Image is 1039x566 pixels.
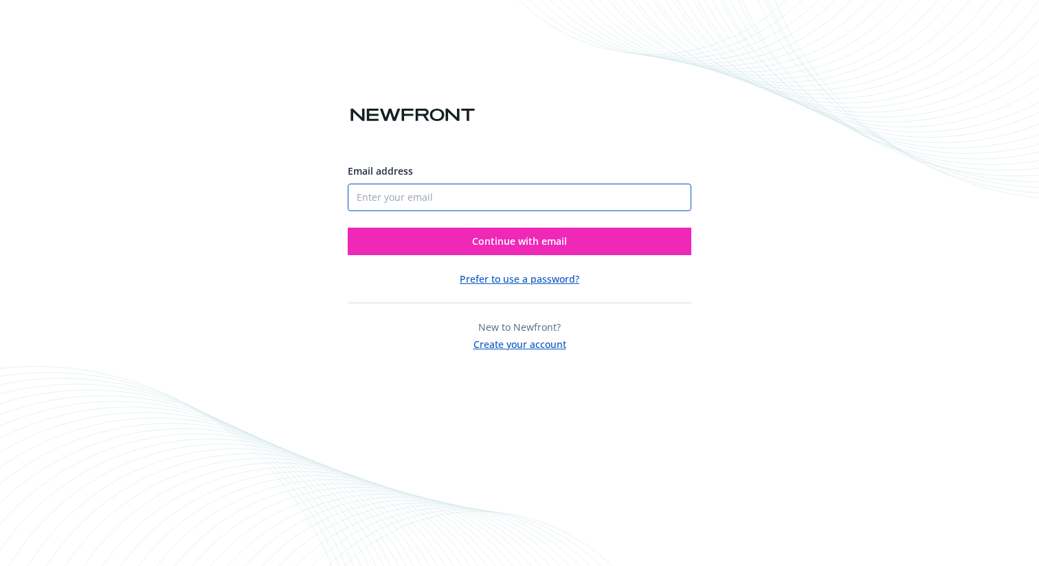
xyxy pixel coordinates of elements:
img: Newfront logo [348,103,478,127]
button: Continue with email [348,228,691,255]
span: Email address [348,164,413,177]
span: Continue with email [472,235,567,248]
input: Enter your email [348,184,691,211]
button: Prefer to use a password? [460,272,579,286]
button: Create your account [473,334,566,351]
span: New to Newfront? [478,320,561,334]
